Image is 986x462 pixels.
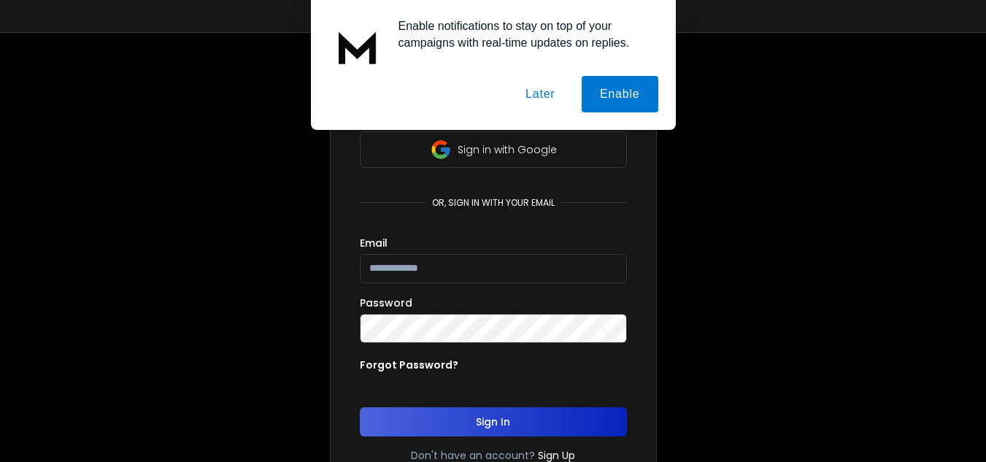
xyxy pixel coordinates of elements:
button: Enable [582,76,658,112]
img: notification icon [328,18,387,76]
button: Sign In [360,407,627,436]
label: Password [360,298,412,308]
div: Enable notifications to stay on top of your campaigns with real-time updates on replies. [387,18,658,51]
button: Later [507,76,573,112]
p: or, sign in with your email [426,197,561,209]
p: Forgot Password? [360,358,458,372]
label: Email [360,238,388,248]
button: Sign in with Google [360,131,627,168]
p: Sign in with Google [458,142,557,157]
